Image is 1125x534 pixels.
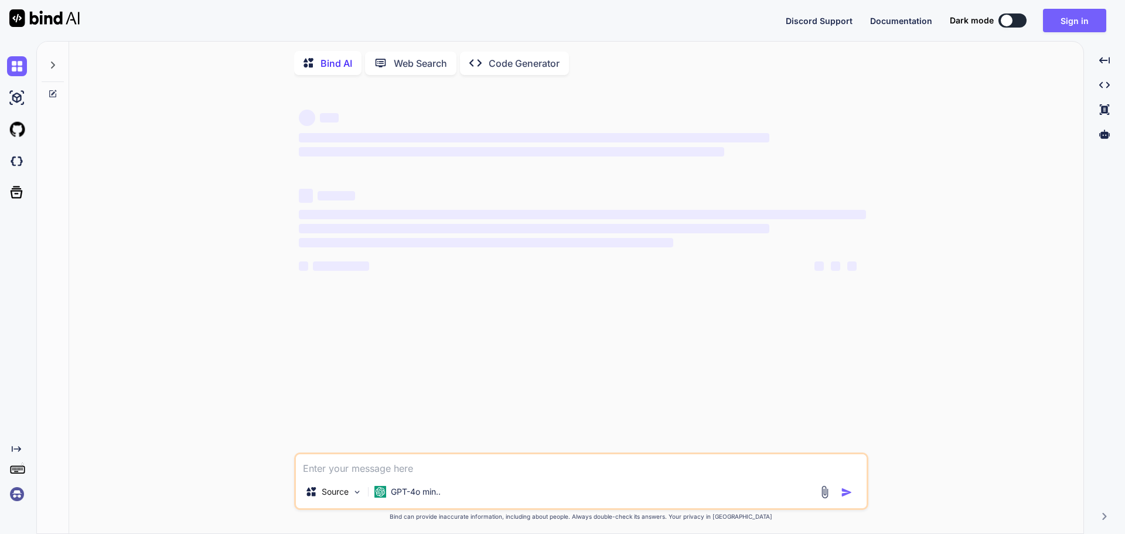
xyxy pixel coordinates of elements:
span: ‌ [320,113,339,123]
img: GPT-4o mini [374,486,386,498]
p: Source [322,486,349,498]
span: ‌ [313,261,369,271]
p: Bind AI [321,56,352,70]
span: ‌ [299,238,673,247]
span: ‌ [299,261,308,271]
span: ‌ [299,133,769,142]
span: ‌ [831,261,840,271]
img: signin [7,484,27,504]
button: Sign in [1043,9,1106,32]
img: Bind AI [9,9,80,27]
p: Code Generator [489,56,560,70]
span: ‌ [299,224,769,233]
span: ‌ [299,189,313,203]
p: Web Search [394,56,447,70]
span: Documentation [870,16,932,26]
img: attachment [818,485,831,499]
button: Discord Support [786,15,853,27]
span: ‌ [299,110,315,126]
img: ai-studio [7,88,27,108]
span: ‌ [299,210,866,219]
span: ‌ [318,191,355,200]
img: chat [7,56,27,76]
span: Discord Support [786,16,853,26]
span: Dark mode [950,15,994,26]
button: Documentation [870,15,932,27]
img: Pick Models [352,487,362,497]
span: ‌ [299,147,724,157]
img: githubLight [7,120,27,140]
p: Bind can provide inaccurate information, including about people. Always double-check its answers.... [294,512,868,521]
p: GPT-4o min.. [391,486,441,498]
img: icon [841,487,853,498]
span: ‌ [814,261,824,271]
img: darkCloudIdeIcon [7,151,27,171]
span: ‌ [847,261,857,271]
